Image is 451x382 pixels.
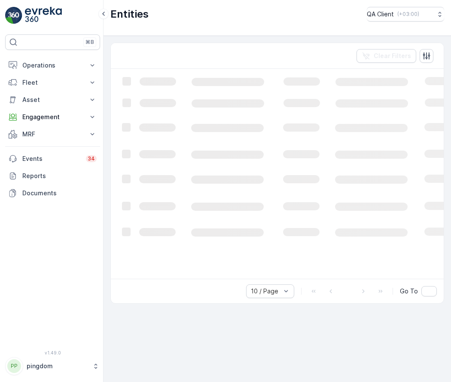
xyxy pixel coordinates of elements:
button: Engagement [5,108,100,126]
p: Clear Filters [374,52,411,60]
p: Documents [22,189,97,197]
div: PP [7,359,21,373]
a: Events34 [5,150,100,167]
p: Engagement [22,113,83,121]
p: Entities [110,7,149,21]
p: Asset [22,95,83,104]
p: Reports [22,172,97,180]
img: logo_light-DOdMpM7g.png [25,7,62,24]
p: QA Client [367,10,394,18]
button: MRF [5,126,100,143]
p: 34 [88,155,95,162]
img: logo [5,7,22,24]
p: pingdom [27,362,88,370]
p: ⌘B [85,39,94,46]
p: ( +03:00 ) [397,11,419,18]
button: PPpingdom [5,357,100,375]
button: Clear Filters [357,49,416,63]
span: Go To [400,287,418,296]
a: Documents [5,185,100,202]
a: Reports [5,167,100,185]
p: Fleet [22,78,83,87]
p: Operations [22,61,83,70]
button: Fleet [5,74,100,91]
p: Events [22,154,81,163]
p: MRF [22,130,83,139]
button: Asset [5,91,100,108]
button: Operations [5,57,100,74]
span: v 1.49.0 [5,350,100,355]
button: QA Client(+03:00) [367,7,444,22]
